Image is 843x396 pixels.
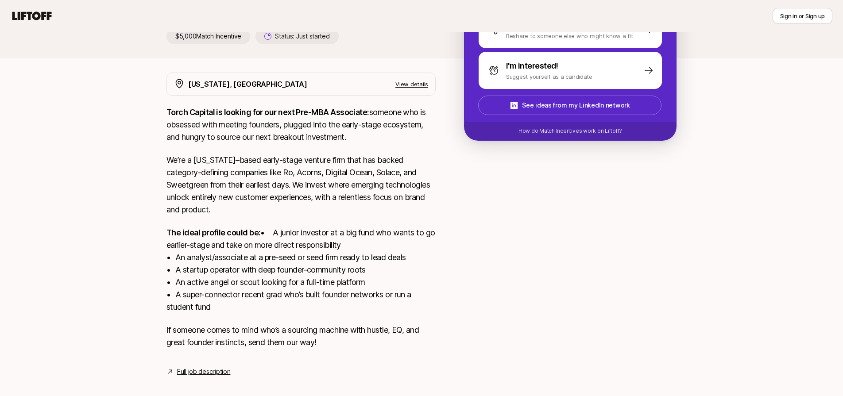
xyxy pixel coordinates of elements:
p: • A junior investor at a big fund who wants to go earlier-stage and take on more direct responsib... [166,227,436,313]
strong: The ideal profile could be: [166,228,260,237]
p: Suggest yourself as a candidate [506,72,592,81]
strong: Torch Capital is looking for our next Pre-MBA Associate: [166,108,369,117]
button: See ideas from my LinkedIn network [478,96,661,115]
p: See ideas from my LinkedIn network [522,100,630,111]
button: Sign in or Sign up [773,8,832,24]
p: someone who is obsessed with meeting founders, plugged into the early-stage ecosystem, and hungry... [166,106,436,143]
p: How do Match Incentives work on Liftoff? [518,127,622,135]
a: Full job description [177,366,230,377]
p: If someone comes to mind who’s a sourcing machine with hustle, EQ, and great founder instincts, s... [166,324,436,349]
p: [US_STATE], [GEOGRAPHIC_DATA] [188,78,307,90]
span: Just started [296,32,330,40]
p: I'm interested! [506,60,558,72]
p: We’re a [US_STATE]–based early-stage venture firm that has backed category-defining companies lik... [166,154,436,216]
p: Status: [275,31,329,42]
p: Reshare to someone else who might know a fit [506,31,633,40]
p: View details [395,80,428,88]
p: $5,000 Match Incentive [166,28,250,44]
